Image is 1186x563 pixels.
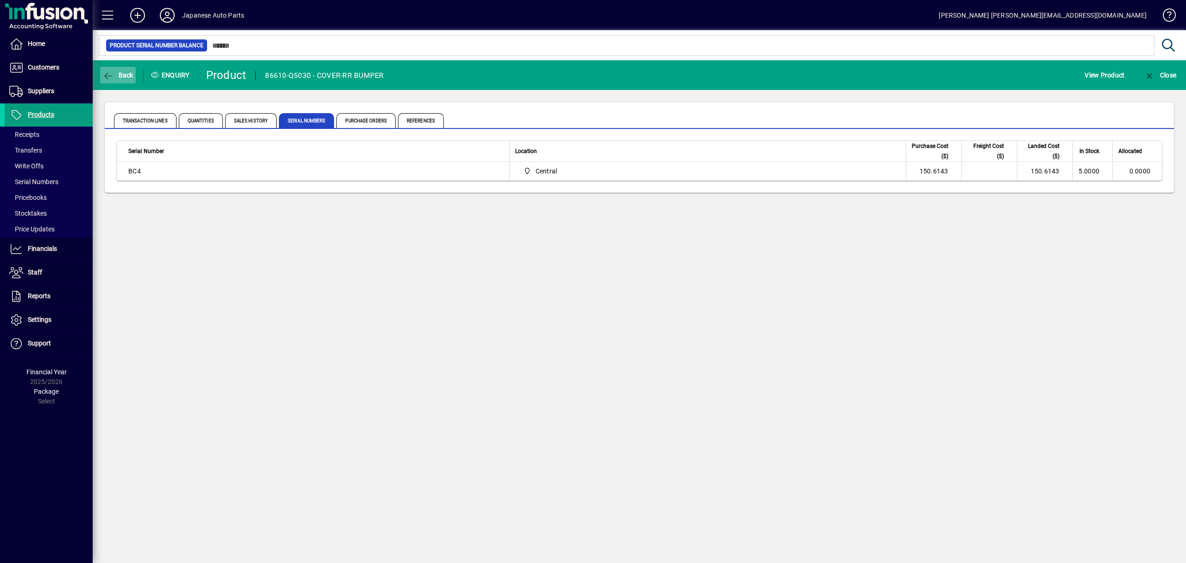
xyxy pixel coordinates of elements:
[26,368,67,376] span: Financial Year
[5,221,93,237] a: Price Updates
[9,178,58,186] span: Serial Numbers
[912,141,948,161] span: Purchase Cost ($)
[520,166,895,177] span: Central
[1112,162,1162,180] td: 0.0000
[152,7,182,24] button: Profile
[128,146,504,156] div: Serial Number
[5,205,93,221] a: Stocktakes
[100,67,136,83] button: Back
[5,261,93,284] a: Staff
[93,67,144,83] app-page-header-button: Back
[123,7,152,24] button: Add
[1134,67,1186,83] app-page-header-button: Close enquiry
[5,80,93,103] a: Suppliers
[279,113,334,128] span: Serial Numbers
[536,166,557,176] span: Central
[1079,146,1108,156] div: In Stock
[336,113,396,128] span: Purchase Orders
[1118,146,1150,156] div: Allocated
[515,146,900,156] div: Location
[939,8,1147,23] div: [PERSON_NAME] [PERSON_NAME][EMAIL_ADDRESS][DOMAIN_NAME]
[110,41,203,50] span: Product Serial Number Balance
[102,71,133,79] span: Back
[1144,71,1176,79] span: Close
[28,111,54,118] span: Products
[225,113,277,128] span: Sales History
[28,245,57,252] span: Financials
[1079,146,1099,156] span: In Stock
[9,162,44,170] span: Write Offs
[1023,141,1060,161] span: Landed Cost ($)
[1156,2,1174,32] a: Knowledge Base
[28,87,54,95] span: Suppliers
[28,292,50,300] span: Reports
[1142,67,1179,83] button: Close
[28,339,51,347] span: Support
[28,316,51,323] span: Settings
[34,388,59,395] span: Package
[5,142,93,158] a: Transfers
[9,225,55,233] span: Price Updates
[5,332,93,355] a: Support
[206,68,246,83] div: Product
[9,131,39,138] span: Receipts
[265,68,384,83] div: 86610-Q5030 - COVER-RR BUMPER
[1023,141,1068,161] div: Landed Cost ($)
[5,190,93,205] a: Pricebooks
[9,210,47,217] span: Stocktakes
[28,64,59,71] span: Customers
[144,68,199,83] div: Enquiry
[5,308,93,332] a: Settings
[5,285,93,308] a: Reports
[117,162,509,180] td: BC4
[515,146,537,156] span: Location
[5,127,93,142] a: Receipts
[5,237,93,261] a: Financials
[5,174,93,190] a: Serial Numbers
[906,162,961,180] td: 150.6143
[912,141,957,161] div: Purchase Cost ($)
[28,269,42,276] span: Staff
[128,146,164,156] span: Serial Number
[967,141,1004,161] span: Freight Cost ($)
[5,56,93,79] a: Customers
[179,113,223,128] span: Quantities
[9,147,42,154] span: Transfers
[1082,67,1127,83] button: View Product
[1085,68,1124,83] span: View Product
[9,194,47,201] span: Pricebooks
[5,158,93,174] a: Write Offs
[182,8,244,23] div: Japanese Auto Parts
[398,113,444,128] span: References
[967,141,1012,161] div: Freight Cost ($)
[1072,162,1113,180] td: 5.0000
[114,113,177,128] span: Transaction Lines
[5,32,93,56] a: Home
[1118,146,1142,156] span: Allocated
[1017,162,1072,180] td: 150.6143
[28,40,45,47] span: Home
